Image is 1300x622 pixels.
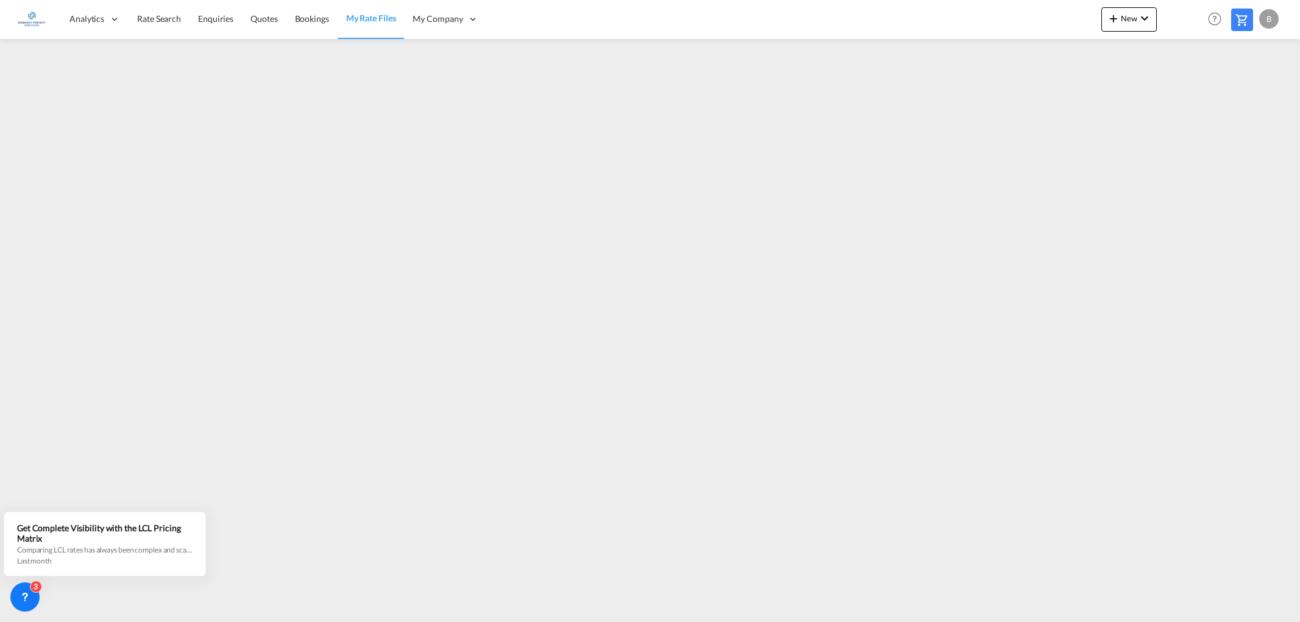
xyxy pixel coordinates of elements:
[137,13,181,24] span: Rate Search
[18,5,46,33] img: e1326340b7c511ef854e8d6a806141ad.jpg
[1106,13,1152,23] span: New
[346,13,396,23] span: My Rate Files
[69,13,104,25] span: Analytics
[1204,9,1225,29] span: Help
[413,13,463,25] span: My Company
[1101,7,1157,32] button: icon-plus 400-fgNewicon-chevron-down
[295,13,329,24] span: Bookings
[250,13,277,24] span: Quotes
[1259,9,1279,29] div: B
[198,13,233,24] span: Enquiries
[1204,9,1231,30] div: Help
[1137,11,1152,26] md-icon: icon-chevron-down
[1106,11,1121,26] md-icon: icon-plus 400-fg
